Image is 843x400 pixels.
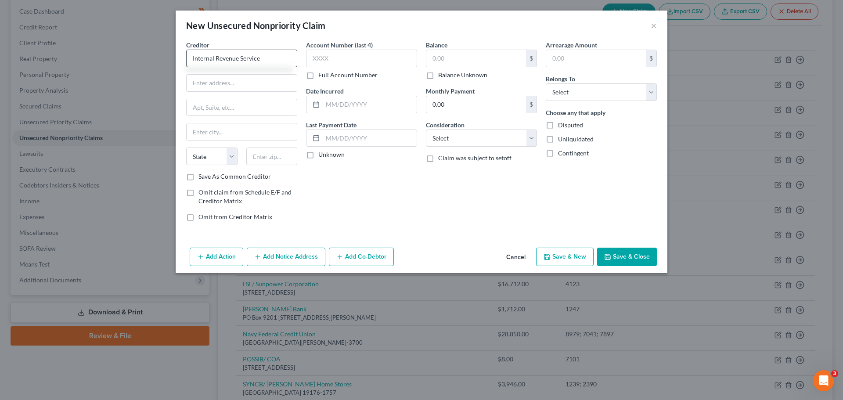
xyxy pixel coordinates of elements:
[198,213,272,220] span: Omit from Creditor Matrix
[306,40,373,50] label: Account Number (last 4)
[306,86,344,96] label: Date Incurred
[306,50,417,67] input: XXXX
[198,172,271,181] label: Save As Common Creditor
[499,249,533,266] button: Cancel
[426,40,447,50] label: Balance
[546,40,597,50] label: Arrearage Amount
[306,120,357,130] label: Last Payment Date
[546,50,646,67] input: 0.00
[187,123,297,140] input: Enter city...
[187,99,297,116] input: Apt, Suite, etc...
[187,75,297,91] input: Enter address...
[558,149,589,157] span: Contingent
[831,370,838,377] span: 3
[186,19,325,32] div: New Unsecured Nonpriority Claim
[190,248,243,266] button: Add Action
[323,130,417,147] input: MM/DD/YYYY
[526,50,537,67] div: $
[546,108,605,117] label: Choose any that apply
[186,50,297,67] input: Search creditor by name...
[247,248,325,266] button: Add Notice Address
[813,370,834,391] iframe: Intercom live chat
[426,120,465,130] label: Consideration
[318,71,378,79] label: Full Account Number
[318,150,345,159] label: Unknown
[323,96,417,113] input: MM/DD/YYYY
[546,75,575,83] span: Belongs To
[186,41,209,49] span: Creditor
[651,20,657,31] button: ×
[438,154,512,162] span: Claim was subject to setoff
[558,135,594,143] span: Unliquidated
[438,71,487,79] label: Balance Unknown
[198,188,292,205] span: Omit claim from Schedule E/F and Creditor Matrix
[558,121,583,129] span: Disputed
[597,248,657,266] button: Save & Close
[536,248,594,266] button: Save & New
[526,96,537,113] div: $
[426,50,526,67] input: 0.00
[426,96,526,113] input: 0.00
[646,50,656,67] div: $
[426,86,475,96] label: Monthly Payment
[246,148,298,165] input: Enter zip...
[329,248,394,266] button: Add Co-Debtor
